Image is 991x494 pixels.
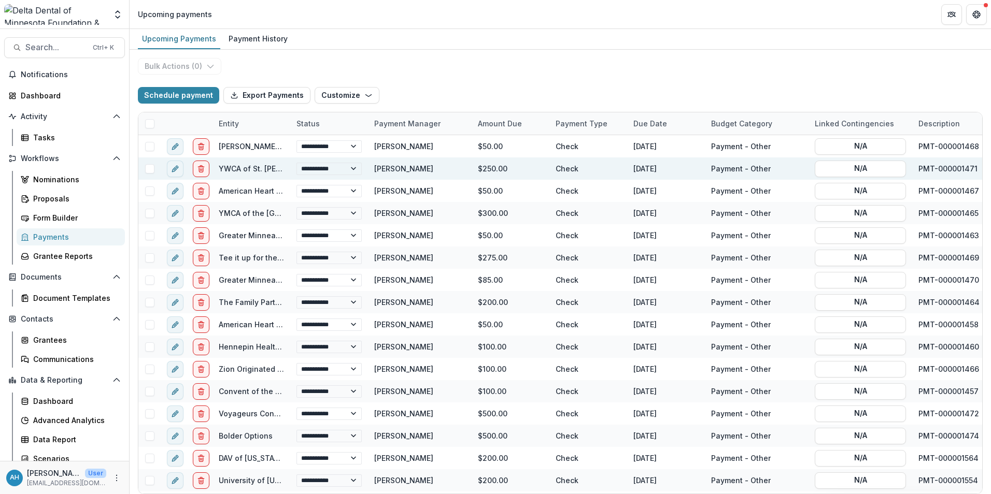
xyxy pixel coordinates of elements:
div: Dashboard [21,90,117,101]
a: Payments [17,228,125,245]
div: PMT-000001458 [918,319,979,330]
button: Notifications [4,66,125,83]
div: Upcoming payments [138,9,212,20]
button: Open Contacts [4,311,125,327]
button: delete [193,361,209,377]
div: Status [290,112,368,135]
div: $275.00 [472,246,549,269]
a: Bolder Options [219,431,273,440]
button: edit [167,339,183,355]
button: Open Workflows [4,150,125,167]
div: Linked Contingencies [809,118,900,129]
div: [PERSON_NAME] [374,208,433,219]
div: Due Date [627,118,673,129]
div: Grantee Reports [33,251,117,261]
a: Convent of the Visitation School [219,387,337,396]
button: delete [193,205,209,222]
div: Payment - Other [711,163,771,174]
div: Tasks [33,132,117,143]
img: Delta Dental of Minnesota Foundation & Community Giving logo [4,4,106,25]
div: Linked Contingencies [809,112,912,135]
div: Grantees [33,335,117,345]
div: Check [549,402,627,425]
div: [PERSON_NAME] [374,319,433,330]
button: N/A [815,183,906,199]
div: Payment Type [549,112,627,135]
button: delete [193,250,209,266]
button: N/A [815,294,906,311]
div: $200.00 [472,469,549,491]
span: Notifications [21,70,121,79]
button: edit [167,316,183,333]
a: Tee it up for the Troops [219,253,305,262]
div: [DATE] [627,447,705,469]
div: $500.00 [472,402,549,425]
button: Partners [941,4,962,25]
button: N/A [815,138,906,155]
a: Dashboard [17,393,125,410]
div: [PERSON_NAME] [374,274,433,285]
div: Payment History [224,31,292,46]
div: Check [549,246,627,269]
div: Payment Manager [368,118,447,129]
div: Check [549,469,627,491]
div: [PERSON_NAME] [374,163,433,174]
div: Payment - Other [711,274,771,285]
div: Payment Type [549,118,614,129]
div: Check [549,224,627,246]
button: edit [167,383,183,400]
div: PMT-000001463 [918,230,979,241]
a: Zion Originated Outreach Ministry [219,365,342,373]
div: Check [549,135,627,157]
a: Communications [17,351,125,368]
div: Payment - Other [711,141,771,152]
a: Form Builder [17,209,125,226]
button: edit [167,227,183,244]
button: delete [193,339,209,355]
div: $100.00 [472,380,549,402]
a: Grantee Reports [17,248,125,265]
div: Nominations [33,174,117,185]
button: N/A [815,250,906,266]
div: PMT-000001466 [918,364,979,374]
div: Dashboard [33,396,117,406]
div: Payment - Other [711,185,771,196]
div: PMT-000001471 [918,163,978,174]
button: edit [167,450,183,467]
div: $50.00 [472,180,549,202]
button: Export Payments [223,87,310,104]
div: Check [549,269,627,291]
button: delete [193,472,209,489]
div: [PERSON_NAME] [374,230,433,241]
div: Form Builder [33,212,117,223]
div: $300.00 [472,202,549,224]
div: $50.00 [472,135,549,157]
span: Activity [21,112,108,121]
button: delete [193,161,209,177]
div: [PERSON_NAME] [374,141,433,152]
p: [EMAIL_ADDRESS][DOMAIN_NAME] [27,478,106,488]
div: Payment - Other [711,386,771,397]
div: [DATE] [627,469,705,491]
div: [DATE] [627,269,705,291]
div: $85.00 [472,269,549,291]
a: Greater Minneapolis Crisis Nursery, Inc. [219,275,363,284]
div: [PERSON_NAME] [374,364,433,374]
button: Search... [4,37,125,58]
div: Budget Category [705,118,778,129]
div: Check [549,313,627,336]
div: Upcoming Payments [138,31,220,46]
div: Payment - Other [711,252,771,263]
div: Payment - Other [711,341,771,352]
a: Tasks [17,129,125,146]
div: [PERSON_NAME] [374,297,433,308]
div: Data Report [33,434,117,445]
button: N/A [815,316,906,333]
div: Status [290,118,326,129]
div: PMT-000001468 [918,141,979,152]
button: Bulk Actions (0) [138,58,221,75]
div: Document Templates [33,293,117,303]
a: Voyageurs Conservancy [219,409,307,418]
a: American Heart Association Greater Twin Cities Chapter [219,186,422,195]
button: delete [193,294,209,311]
